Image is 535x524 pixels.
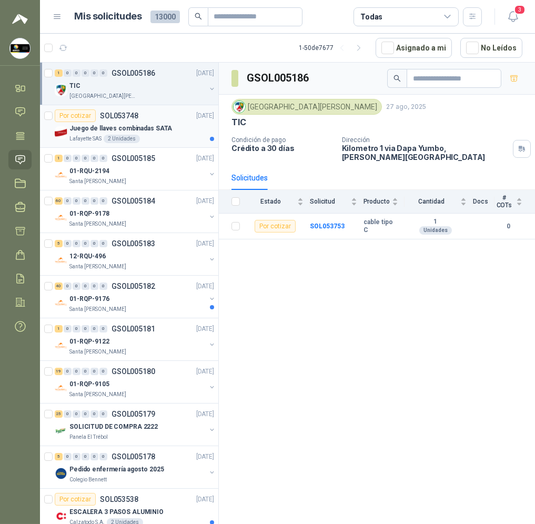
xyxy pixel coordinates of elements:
[364,218,398,235] b: cable tipo C
[69,507,164,517] p: ESCALERA 3 PASOS ALUMINIO
[196,452,214,462] p: [DATE]
[342,136,509,144] p: Dirección
[364,190,405,214] th: Producto
[73,325,80,332] div: 0
[231,136,334,144] p: Condición de pago
[231,144,334,153] p: Crédito a 30 días
[69,166,109,176] p: 01-RQU-2194
[99,155,107,162] div: 0
[246,198,295,205] span: Estado
[195,13,202,20] span: search
[247,70,310,86] h3: GSOL005186
[10,38,30,58] img: Company Logo
[196,367,214,377] p: [DATE]
[73,155,80,162] div: 0
[55,69,63,77] div: 1
[55,493,96,506] div: Por cotizar
[196,409,214,419] p: [DATE]
[55,382,67,395] img: Company Logo
[69,433,108,441] p: Panela El Trébol
[55,467,67,480] img: Company Logo
[82,325,89,332] div: 0
[55,67,216,100] a: 1 0 0 0 0 0 GSOL005186[DATE] Company LogoTIC[GEOGRAPHIC_DATA][PERSON_NAME]
[55,283,63,290] div: 40
[69,348,126,356] p: Santa [PERSON_NAME]
[64,410,72,418] div: 0
[55,240,63,247] div: 5
[55,195,216,228] a: 60 0 0 0 0 0 GSOL005184[DATE] Company Logo01-RQP-9178Santa [PERSON_NAME]
[196,154,214,164] p: [DATE]
[90,368,98,375] div: 0
[64,155,72,162] div: 0
[99,240,107,247] div: 0
[494,194,514,209] span: # COTs
[112,69,155,77] p: GSOL005186
[73,368,80,375] div: 0
[82,197,89,205] div: 0
[90,197,98,205] div: 0
[255,220,296,233] div: Por cotizar
[405,190,473,214] th: Cantidad
[55,109,96,122] div: Por cotizar
[69,135,102,143] p: Lafayette SAS
[90,283,98,290] div: 0
[69,81,80,91] p: TIC
[69,92,136,100] p: [GEOGRAPHIC_DATA][PERSON_NAME]
[73,283,80,290] div: 0
[104,135,140,143] div: 2 Unidades
[55,408,216,441] a: 25 0 0 0 0 0 GSOL005179[DATE] Company LogoSOLICITUD DE COMPRA 2222Panela El Trébol
[90,69,98,77] div: 0
[231,99,382,115] div: [GEOGRAPHIC_DATA][PERSON_NAME]
[494,221,522,231] b: 0
[196,495,214,505] p: [DATE]
[150,11,180,23] span: 13000
[64,197,72,205] div: 0
[99,69,107,77] div: 0
[310,223,345,230] b: SOL053753
[246,190,310,214] th: Estado
[231,117,246,128] p: TIC
[73,69,80,77] div: 0
[112,368,155,375] p: GSOL005180
[64,453,72,460] div: 0
[82,283,89,290] div: 0
[69,337,109,347] p: 01-RQP-9122
[393,75,401,82] span: search
[196,239,214,249] p: [DATE]
[376,38,452,58] button: Asignado a mi
[55,410,63,418] div: 25
[342,144,509,162] p: Kilometro 1 via Dapa Yumbo , [PERSON_NAME][GEOGRAPHIC_DATA]
[310,198,348,205] span: Solicitud
[55,297,67,309] img: Company Logo
[64,69,72,77] div: 0
[55,237,216,271] a: 5 0 0 0 0 0 GSOL005183[DATE] Company Logo12-RQU-496Santa [PERSON_NAME]
[360,11,382,23] div: Todas
[82,155,89,162] div: 0
[40,105,218,148] a: Por cotizarSOL053748[DATE] Company LogoJuego de llaves combinadas SATALafayette SAS2 Unidades
[69,209,109,219] p: 01-RQP-9178
[64,283,72,290] div: 0
[55,254,67,267] img: Company Logo
[82,410,89,418] div: 0
[405,198,459,205] span: Cantidad
[231,172,268,184] div: Solicitudes
[82,240,89,247] div: 0
[73,410,80,418] div: 0
[55,325,63,332] div: 1
[90,240,98,247] div: 0
[55,169,67,182] img: Company Logo
[196,281,214,291] p: [DATE]
[75,9,142,24] h1: Mis solicitudes
[55,152,216,186] a: 1 0 0 0 0 0 GSOL005185[DATE] Company Logo01-RQU-2194Santa [PERSON_NAME]
[234,101,245,113] img: Company Logo
[69,305,126,314] p: Santa [PERSON_NAME]
[64,240,72,247] div: 0
[55,339,67,352] img: Company Logo
[386,102,426,112] p: 27 ago, 2025
[196,324,214,334] p: [DATE]
[405,218,467,226] b: 1
[64,368,72,375] div: 0
[503,7,522,26] button: 3
[69,422,158,432] p: SOLICITUD DE COMPRA 2222
[112,197,155,205] p: GSOL005184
